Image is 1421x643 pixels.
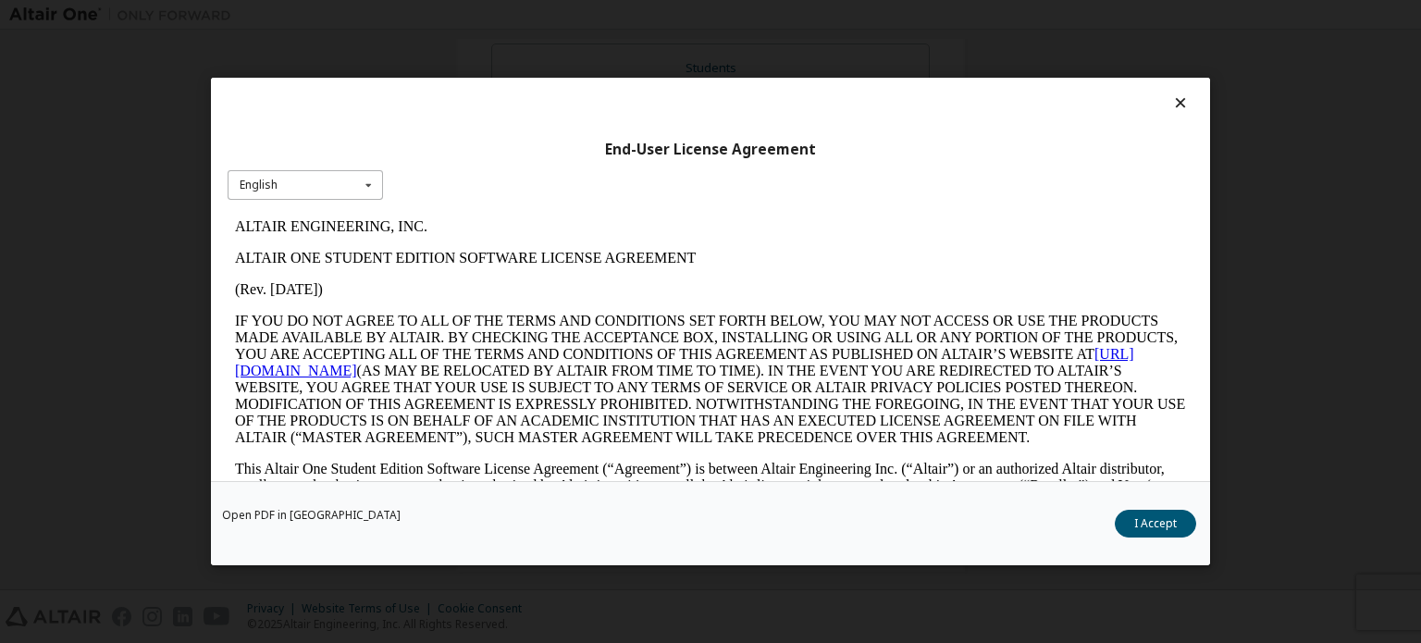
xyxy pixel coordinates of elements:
[1115,510,1196,538] button: I Accept
[7,70,958,87] p: (Rev. [DATE])
[7,39,958,56] p: ALTAIR ONE STUDENT EDITION SOFTWARE LICENSE AGREEMENT
[7,135,907,167] a: [URL][DOMAIN_NAME]
[240,179,278,191] div: English
[7,7,958,24] p: ALTAIR ENGINEERING, INC.
[228,141,1193,159] div: End-User License Agreement
[7,250,958,316] p: This Altair One Student Edition Software License Agreement (“Agreement”) is between Altair Engine...
[222,510,401,521] a: Open PDF in [GEOGRAPHIC_DATA]
[7,102,958,235] p: IF YOU DO NOT AGREE TO ALL OF THE TERMS AND CONDITIONS SET FORTH BELOW, YOU MAY NOT ACCESS OR USE...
